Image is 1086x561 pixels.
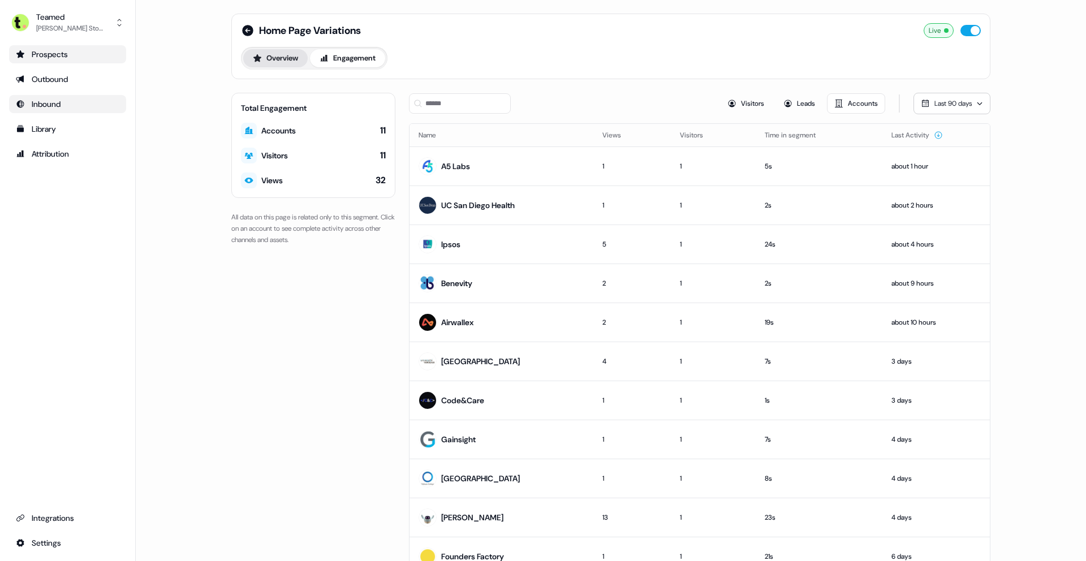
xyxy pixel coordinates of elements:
[680,317,746,328] div: 1
[376,174,386,187] div: 32
[602,473,662,484] div: 1
[16,148,119,159] div: Attribution
[16,98,119,110] div: Inbound
[680,239,746,250] div: 1
[16,123,119,135] div: Library
[602,278,662,289] div: 2
[261,175,283,186] div: Views
[36,11,104,23] div: Teamed
[680,434,746,445] div: 1
[680,161,746,172] div: 1
[765,125,829,145] button: Time in segment
[602,161,662,172] div: 1
[891,395,981,406] div: 3 days
[891,200,981,211] div: about 2 hours
[243,49,308,67] button: Overview
[765,512,874,523] div: 23s
[680,512,746,523] div: 1
[36,23,104,34] div: [PERSON_NAME] Stones
[680,278,746,289] div: 1
[16,512,119,524] div: Integrations
[441,200,515,211] div: UC San Diego Health
[602,356,662,367] div: 4
[680,200,746,211] div: 1
[765,161,874,172] div: 5s
[891,434,981,445] div: 4 days
[913,93,990,114] button: Last 90 days
[9,534,126,552] a: Go to integrations
[441,512,503,523] div: [PERSON_NAME]
[602,200,662,211] div: 1
[9,95,126,113] a: Go to Inbound
[16,49,119,60] div: Prospects
[765,239,874,250] div: 24s
[765,278,874,289] div: 2s
[441,161,470,172] div: A5 Labs
[261,150,288,161] div: Visitors
[241,102,386,114] div: Total Engagement
[934,99,972,108] span: Last 90 days
[441,317,473,328] div: Airwallex
[441,434,476,445] div: Gainsight
[765,356,874,367] div: 7s
[765,434,874,445] div: 7s
[891,317,981,328] div: about 10 hours
[441,356,520,367] div: [GEOGRAPHIC_DATA]
[9,120,126,138] a: Go to templates
[765,317,874,328] div: 19s
[891,356,981,367] div: 3 days
[380,124,386,137] div: 11
[9,145,126,163] a: Go to attribution
[261,125,296,136] div: Accounts
[680,125,717,145] button: Visitors
[9,509,126,527] a: Go to integrations
[680,356,746,367] div: 1
[680,473,746,484] div: 1
[9,9,126,36] button: Teamed[PERSON_NAME] Stones
[602,512,662,523] div: 13
[765,473,874,484] div: 8s
[310,49,385,67] button: Engagement
[765,395,874,406] div: 1s
[720,93,772,114] button: Visitors
[259,24,361,37] span: Home Page Variations
[16,74,119,85] div: Outbound
[891,239,981,250] div: about 4 hours
[776,93,822,114] button: Leads
[16,537,119,549] div: Settings
[602,317,662,328] div: 2
[891,125,943,145] button: Last Activity
[9,70,126,88] a: Go to outbound experience
[380,149,386,162] div: 11
[891,512,981,523] div: 4 days
[765,200,874,211] div: 2s
[827,93,885,114] button: Accounts
[891,278,981,289] div: about 9 hours
[602,395,662,406] div: 1
[602,434,662,445] div: 1
[419,125,450,145] button: Name
[924,23,954,38] div: Live
[9,45,126,63] a: Go to prospects
[891,161,981,172] div: about 1 hour
[680,395,746,406] div: 1
[602,125,635,145] button: Views
[891,473,981,484] div: 4 days
[441,278,472,289] div: Benevity
[231,212,395,245] p: All data on this page is related only to this segment. Click on an account to see complete activi...
[602,239,662,250] div: 5
[441,395,484,406] div: Code&Care
[441,473,520,484] div: [GEOGRAPHIC_DATA]
[441,239,460,250] div: Ipsos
